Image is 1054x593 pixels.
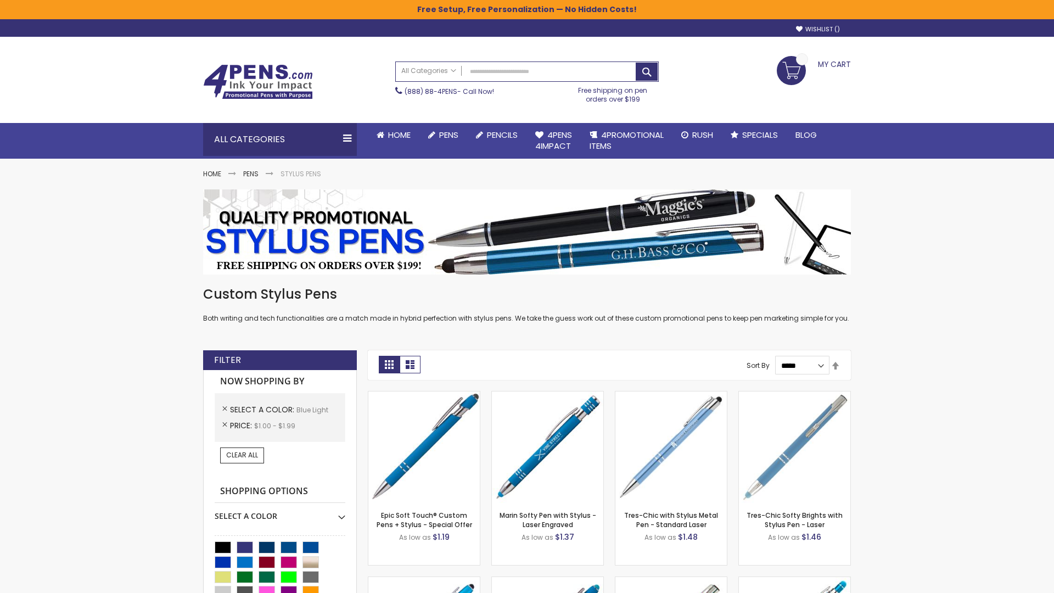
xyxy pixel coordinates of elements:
a: Epic Soft Touch® Custom Pens + Stylus - Special Offer [377,511,472,529]
img: Tres-Chic with Stylus Metal Pen - Standard Laser-Blue - Light [615,391,727,503]
strong: Shopping Options [215,480,345,504]
strong: Stylus Pens [281,169,321,178]
div: All Categories [203,123,357,156]
a: Clear All [220,447,264,463]
a: Pens [243,169,259,178]
a: Specials [722,123,787,147]
span: 4Pens 4impact [535,129,572,152]
a: Home [368,123,419,147]
span: $1.48 [678,532,698,542]
a: Marin Softy Pen with Stylus - Laser Engraved [500,511,596,529]
a: Tres-Chic Softy Brights with Stylus Pen - Laser-Blue - Light [739,391,850,400]
span: $1.19 [433,532,450,542]
a: (888) 88-4PENS [405,87,457,96]
a: Pens [419,123,467,147]
a: Wishlist [796,25,840,33]
a: Tres-Chic Touch Pen - Standard Laser-Blue - Light [615,577,727,586]
span: All Categories [401,66,456,75]
img: Tres-Chic Softy Brights with Stylus Pen - Laser-Blue - Light [739,391,850,503]
span: As low as [768,533,800,542]
img: 4P-MS8B-Blue - Light [368,391,480,503]
span: Specials [742,129,778,141]
div: Select A Color [215,503,345,522]
a: Tres-Chic Softy Brights with Stylus Pen - Laser [747,511,843,529]
strong: Filter [214,354,241,366]
span: As low as [522,533,553,542]
span: Blog [795,129,817,141]
span: $1.46 [801,532,821,542]
a: Tres-Chic with Stylus Metal Pen - Standard Laser-Blue - Light [615,391,727,400]
span: Clear All [226,450,258,460]
span: - Call Now! [405,87,494,96]
img: Marin Softy Pen with Stylus - Laser Engraved-Blue - Light [492,391,603,503]
div: Both writing and tech functionalities are a match made in hybrid perfection with stylus pens. We ... [203,286,851,323]
a: Marin Softy Pen with Stylus - Laser Engraved-Blue - Light [492,391,603,400]
img: 4Pens Custom Pens and Promotional Products [203,64,313,99]
a: Pencils [467,123,526,147]
a: Tres-Chic with Stylus Metal Pen - Standard Laser [624,511,718,529]
span: As low as [399,533,431,542]
a: Phoenix Softy Brights with Stylus Pen - Laser-Blue - Light [739,577,850,586]
span: Select A Color [230,404,296,415]
div: Free shipping on pen orders over $199 [567,82,659,104]
span: Home [388,129,411,141]
a: 4Pens4impact [526,123,581,159]
strong: Now Shopping by [215,370,345,393]
span: $1.00 - $1.99 [254,421,295,430]
span: Pens [439,129,458,141]
img: Stylus Pens [203,189,851,275]
span: Pencils [487,129,518,141]
a: All Categories [396,62,462,80]
span: As low as [644,533,676,542]
label: Sort By [747,361,770,370]
a: Ellipse Softy Brights with Stylus Pen - Laser-Blue - Light [492,577,603,586]
a: Rush [672,123,722,147]
a: Blog [787,123,826,147]
h1: Custom Stylus Pens [203,286,851,303]
span: $1.37 [555,532,574,542]
a: 4PROMOTIONALITEMS [581,123,672,159]
a: 4P-MS8B-Blue - Light [368,391,480,400]
strong: Grid [379,356,400,373]
a: Ellipse Stylus Pen - Standard Laser-Blue - Light [368,577,480,586]
span: Blue Light [296,405,328,415]
span: Rush [692,129,713,141]
span: Price [230,420,254,431]
span: 4PROMOTIONAL ITEMS [590,129,664,152]
a: Home [203,169,221,178]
